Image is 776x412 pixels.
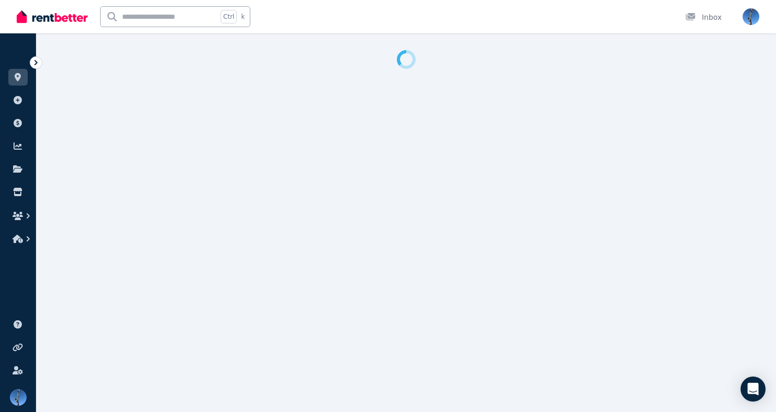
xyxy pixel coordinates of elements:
[17,9,88,25] img: RentBetter
[221,10,237,23] span: Ctrl
[241,13,245,21] span: k
[10,389,27,406] img: donelks@bigpond.com
[685,12,722,22] div: Inbox
[743,8,759,25] img: donelks@bigpond.com
[741,377,766,402] div: Open Intercom Messenger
